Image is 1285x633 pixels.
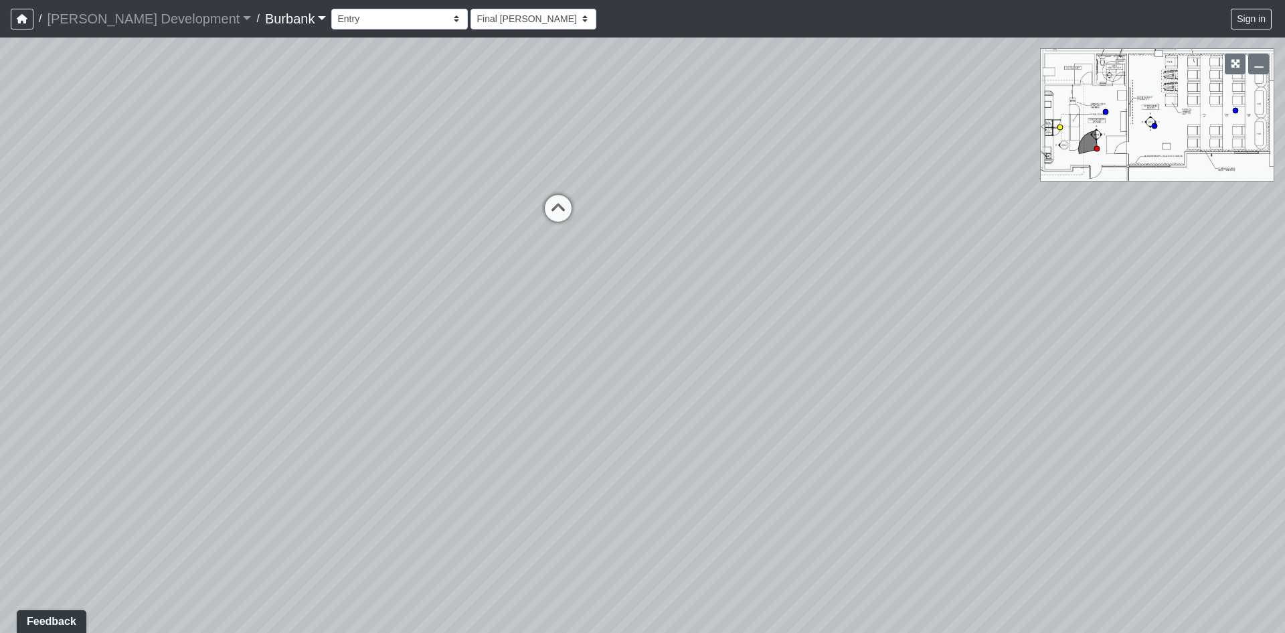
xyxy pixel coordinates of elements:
span: / [251,5,264,32]
iframe: Ybug feedback widget [10,606,89,633]
a: [PERSON_NAME] Development [47,5,251,32]
span: / [33,5,47,32]
button: Sign in [1231,9,1272,29]
a: Burbank [265,5,327,32]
